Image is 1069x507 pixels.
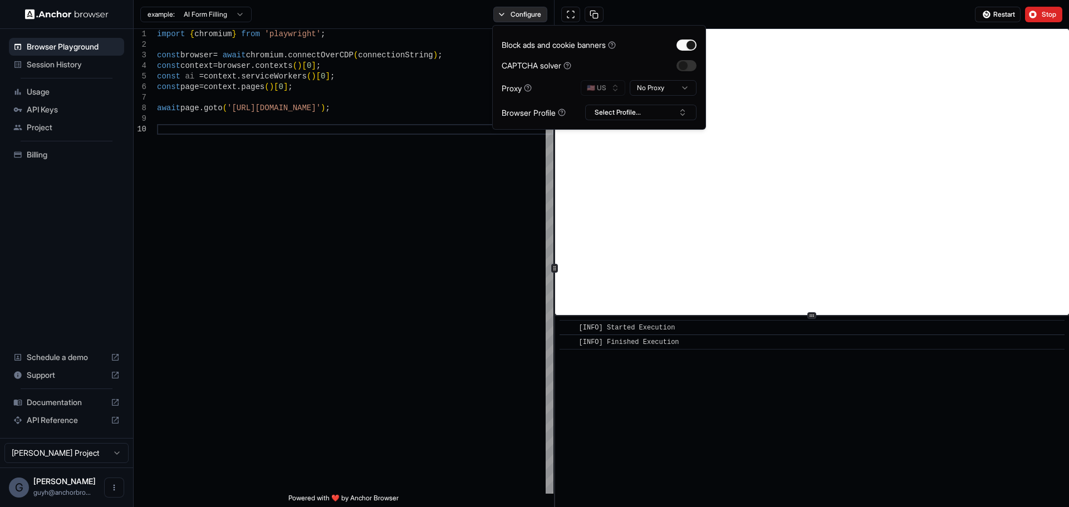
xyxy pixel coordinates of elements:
[269,82,274,91] span: )
[134,29,146,40] div: 1
[134,71,146,82] div: 5
[9,393,124,411] div: Documentation
[326,72,330,81] span: ]
[1025,7,1062,22] button: Stop
[293,61,297,70] span: (
[297,61,302,70] span: )
[325,104,330,112] span: ;
[9,411,124,429] div: API Reference
[27,41,120,52] span: Browser Playground
[27,149,120,160] span: Billing
[157,29,185,38] span: import
[199,72,204,81] span: =
[255,61,292,70] span: contexts
[502,39,616,51] div: Block ads and cookie banners
[157,82,180,91] span: const
[134,92,146,103] div: 7
[993,10,1015,19] span: Restart
[246,51,283,60] span: chromium
[975,7,1021,22] button: Restart
[288,494,399,507] span: Powered with ❤️ by Anchor Browser
[1042,10,1057,19] span: Stop
[180,104,199,112] span: page
[274,82,278,91] span: [
[194,29,232,38] span: chromium
[157,104,180,112] span: await
[27,104,120,115] span: API Keys
[9,348,124,366] div: Schedule a demo
[27,370,106,381] span: Support
[237,72,241,81] span: .
[180,51,213,60] span: browser
[180,61,213,70] span: context
[433,51,438,60] span: )
[288,82,292,91] span: ;
[27,397,106,408] span: Documentation
[204,72,237,81] span: context
[134,82,146,92] div: 6
[278,82,283,91] span: 0
[134,114,146,124] div: 9
[565,322,571,333] span: ​
[27,59,120,70] span: Session History
[223,104,227,112] span: (
[354,51,358,60] span: (
[585,105,697,120] button: Select Profile...
[565,337,571,348] span: ​
[502,60,571,71] div: CAPTCHA solver
[330,72,335,81] span: ;
[502,82,532,94] div: Proxy
[9,366,124,384] div: Support
[204,104,223,112] span: goto
[579,324,675,332] span: [INFO] Started Execution
[27,352,106,363] span: Schedule a demo
[185,72,194,81] span: ai
[190,29,194,38] span: {
[321,29,325,38] span: ;
[9,38,124,56] div: Browser Playground
[307,61,311,70] span: 0
[288,51,354,60] span: connectOverCDP
[25,9,109,19] img: Anchor Logo
[223,51,246,60] span: await
[283,82,288,91] span: ]
[237,82,241,91] span: .
[321,72,325,81] span: 0
[227,104,321,112] span: '[URL][DOMAIN_NAME]'
[493,7,547,22] button: Configure
[213,51,218,60] span: =
[134,61,146,71] div: 4
[134,50,146,61] div: 3
[438,51,442,60] span: ;
[199,82,204,91] span: =
[311,72,316,81] span: )
[134,124,146,135] div: 10
[157,72,180,81] span: const
[241,29,260,38] span: from
[199,104,204,112] span: .
[157,61,180,70] span: const
[104,478,124,498] button: Open menu
[264,82,269,91] span: (
[204,82,237,91] span: context
[218,61,251,70] span: browser
[9,83,124,101] div: Usage
[321,104,325,112] span: )
[630,80,697,96] button: No Proxy
[9,478,29,498] div: G
[9,56,124,73] div: Session History
[9,101,124,119] div: API Keys
[241,82,264,91] span: pages
[241,72,307,81] span: serviceWorkers
[585,7,604,22] button: Copy session ID
[134,40,146,50] div: 2
[180,82,199,91] span: page
[33,476,96,486] span: Guy Hayou
[27,415,106,426] span: API Reference
[213,61,218,70] span: =
[148,10,175,19] span: example:
[157,51,180,60] span: const
[134,103,146,114] div: 8
[302,61,306,70] span: [
[33,488,91,496] span: guyh@anchorbrowser.io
